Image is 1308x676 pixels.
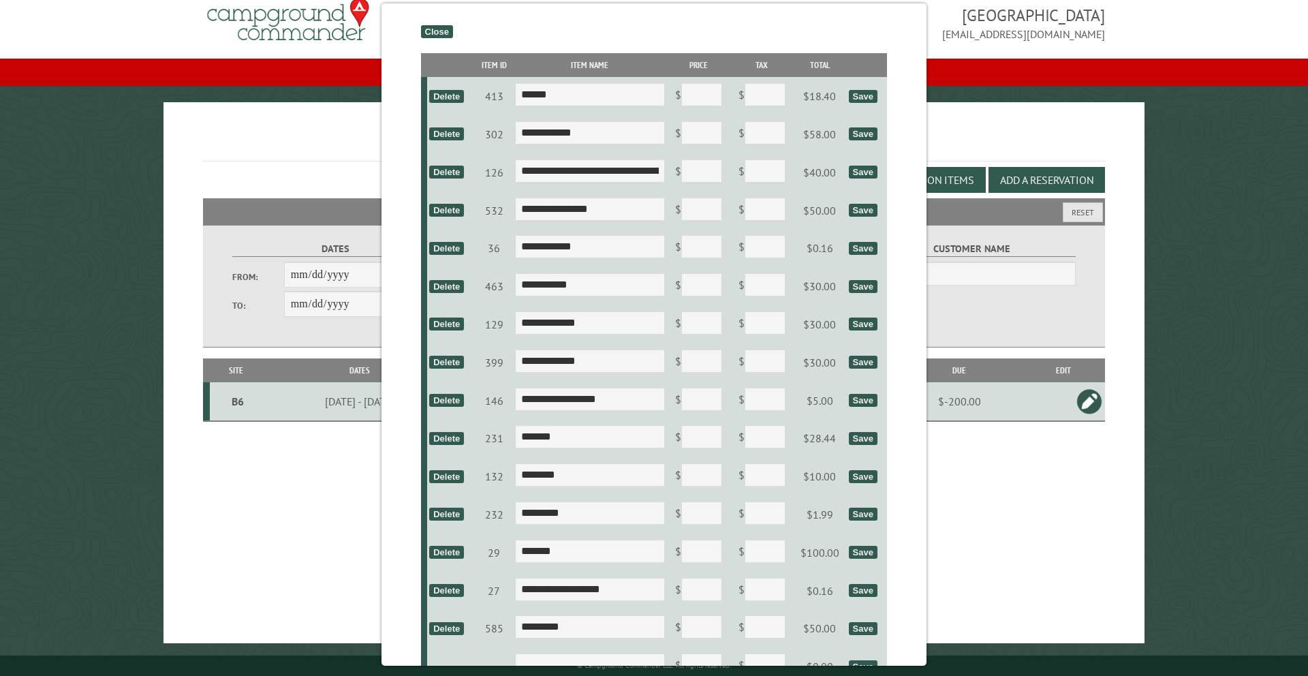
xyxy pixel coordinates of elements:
[429,546,464,559] div: Delete
[667,609,730,647] td: $
[730,382,794,420] td: $
[849,356,877,369] div: Save
[794,191,847,230] td: $50.00
[476,115,513,153] td: 302
[667,495,730,534] td: $
[849,622,877,635] div: Save
[794,229,847,267] td: $0.16
[232,241,440,257] label: Dates
[476,191,513,230] td: 532
[476,153,513,191] td: 126
[849,90,877,103] div: Save
[429,318,464,331] div: Delete
[264,395,455,408] div: [DATE] - [DATE]
[730,495,794,534] td: $
[897,382,1021,421] td: $-200.00
[730,115,794,153] td: $
[730,457,794,495] td: $
[476,229,513,267] td: 36
[667,419,730,457] td: $
[476,457,513,495] td: 132
[794,609,847,647] td: $50.00
[476,343,513,382] td: 399
[429,280,464,293] div: Delete
[667,229,730,267] td: $
[849,318,877,331] div: Save
[849,242,877,255] div: Save
[577,661,731,670] small: © Campground Commander LLC. All rights reserved.
[429,242,464,255] div: Delete
[667,305,730,343] td: $
[794,457,847,495] td: $10.00
[476,572,513,610] td: 27
[849,470,877,483] div: Save
[730,153,794,191] td: $
[667,534,730,572] td: $
[429,90,464,103] div: Delete
[849,660,877,673] div: Save
[849,204,877,217] div: Save
[667,382,730,420] td: $
[476,77,513,115] td: 413
[794,495,847,534] td: $1.99
[730,534,794,572] td: $
[476,267,513,305] td: 463
[203,124,1106,162] h1: Reservations
[429,394,464,407] div: Delete
[476,305,513,343] td: 129
[262,358,458,382] th: Dates
[794,53,847,77] th: Total
[667,153,730,191] td: $
[794,382,847,420] td: $5.00
[429,508,464,521] div: Delete
[849,508,877,521] div: Save
[203,198,1106,224] h2: Filters
[667,457,730,495] td: $
[730,229,794,267] td: $
[794,572,847,610] td: $0.16
[429,470,464,483] div: Delete
[232,299,284,312] label: To:
[730,53,794,77] th: Tax
[667,267,730,305] td: $
[794,419,847,457] td: $28.44
[476,419,513,457] td: 231
[429,127,464,140] div: Delete
[667,77,730,115] td: $
[476,495,513,534] td: 232
[794,343,847,382] td: $30.00
[988,167,1105,193] button: Add a Reservation
[730,343,794,382] td: $
[849,394,877,407] div: Save
[667,53,730,77] th: Price
[849,127,877,140] div: Save
[794,267,847,305] td: $30.00
[849,584,877,597] div: Save
[667,343,730,382] td: $
[730,305,794,343] td: $
[849,432,877,445] div: Save
[429,584,464,597] div: Delete
[429,204,464,217] div: Delete
[210,358,262,382] th: Site
[421,25,453,38] div: Close
[429,356,464,369] div: Delete
[730,77,794,115] td: $
[476,53,513,77] th: Item ID
[429,166,464,179] div: Delete
[429,622,464,635] div: Delete
[849,546,877,559] div: Save
[215,395,260,408] div: B6
[730,609,794,647] td: $
[730,191,794,230] td: $
[1063,202,1103,222] button: Reset
[429,432,464,445] div: Delete
[512,53,667,77] th: Item Name
[667,191,730,230] td: $
[667,115,730,153] td: $
[897,358,1021,382] th: Due
[794,77,847,115] td: $18.40
[849,166,877,179] div: Save
[667,572,730,610] td: $
[476,382,513,420] td: 146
